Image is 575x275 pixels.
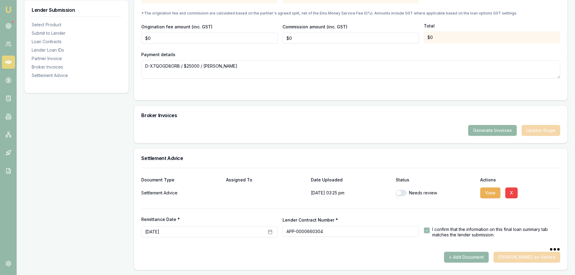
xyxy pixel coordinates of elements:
img: emu-icon-u.png [5,6,12,13]
input: $ [141,33,278,43]
div: Lender Loan IDs [32,47,121,53]
div: Loan Contracts [32,39,121,45]
button: View [480,187,500,198]
div: Actions [480,178,560,182]
h3: Lender Submission [32,8,121,12]
p: Total [424,23,560,29]
div: Assigned To [226,178,306,182]
div: Settlement Advice [141,187,221,199]
p: *The origination fee and commission are calculated based on the partner's agreed split, net of th... [141,11,560,16]
div: Partner Invoice [32,56,121,62]
div: Select Product [32,22,121,28]
div: Submit to Lender [32,30,121,36]
button: [DATE] [141,226,278,237]
label: Remittance Date * [141,217,278,222]
input: $ [283,33,419,43]
button: X [505,187,518,198]
p: [DATE] 03:25 pm [311,187,391,199]
label: Commission amount (inc. GST) [283,24,347,29]
label: I confirm that the information on this final loan summary tab matches the lender submission. [432,227,560,237]
textarea: D-X7QOGD8ORB / $25000 / [PERSON_NAME] [141,60,560,78]
div: Date Uploaded [311,178,391,182]
h3: Broker Invoices [141,113,560,118]
button: + Add Document [444,252,489,263]
div: Broker Invoices [32,64,121,70]
div: Status [396,178,476,182]
label: Payment details [141,52,175,57]
button: Generate Invoices [468,125,517,136]
label: Origination fee amount (inc. GST) [141,24,212,29]
div: Document Type [141,178,221,182]
h3: Settlement Advice [141,156,560,161]
label: Lender Contract Number * [283,217,338,222]
div: Settlement Advice [32,72,121,78]
div: Needs review [396,190,476,196]
div: $0 [424,31,560,43]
